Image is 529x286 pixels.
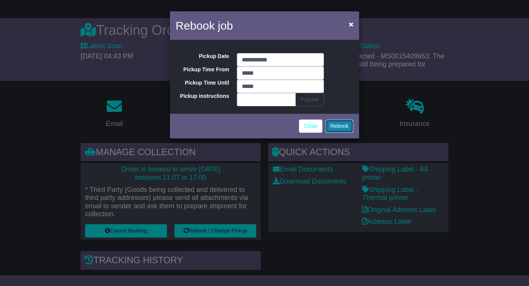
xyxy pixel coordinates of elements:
[299,119,322,133] a: Close
[176,17,233,34] h4: Rebook job
[296,93,324,106] button: Popular
[170,53,233,60] label: Pickup Date
[349,20,353,28] span: ×
[345,16,357,32] button: Close
[170,93,233,99] label: Pickup instructions
[170,66,233,73] label: Pickup Time From
[170,80,233,86] label: Pickup Time Until
[325,119,353,133] button: Rebook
